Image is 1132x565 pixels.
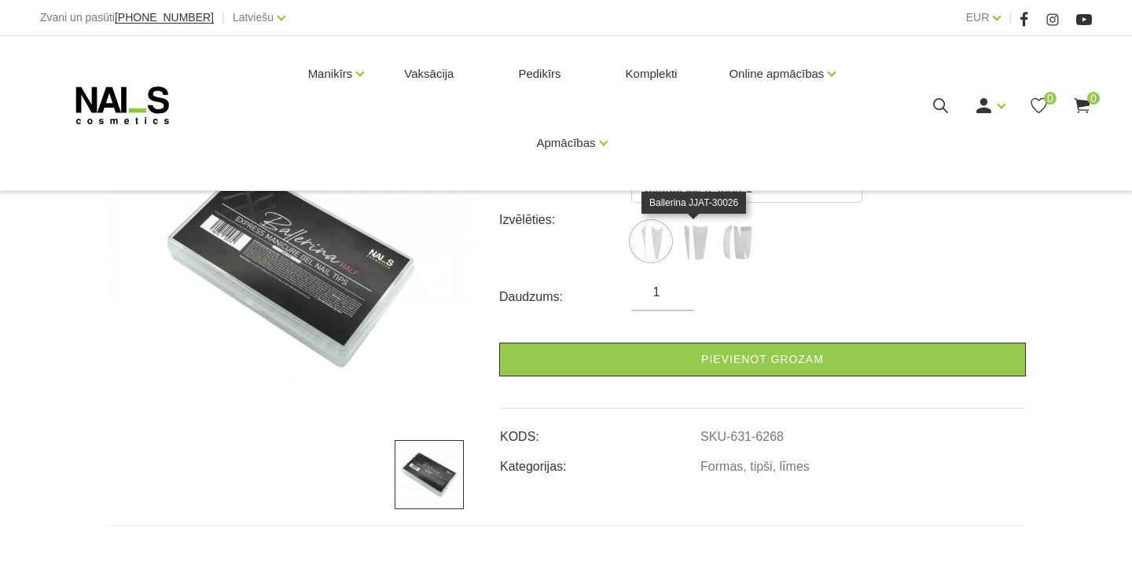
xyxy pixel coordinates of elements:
[499,343,1026,376] a: Pievienot grozam
[115,12,214,24] a: [PHONE_NUMBER]
[613,36,690,112] a: Komplekti
[499,207,631,233] div: Izvēlēties:
[222,8,225,28] span: |
[1029,96,1049,116] a: 0
[1009,8,1012,28] span: |
[729,42,824,105] a: Online apmācības
[1087,92,1100,105] span: 0
[631,222,671,261] img: ...
[536,112,595,174] a: Apmācības
[115,11,214,24] span: [PHONE_NUMBER]
[966,8,990,27] a: EUR
[106,116,476,416] img: ...
[395,440,464,509] img: ...
[700,460,810,474] a: Formas, tipši, līmes
[391,36,466,112] a: Vaksācija
[1072,96,1092,116] a: 0
[505,36,573,112] a: Pedikīrs
[308,42,353,105] a: Manikīrs
[700,430,784,444] a: SKU-631-6268
[718,222,757,261] img: ...
[1044,92,1057,105] span: 0
[499,284,631,310] div: Daudzums:
[499,416,700,446] td: KODS:
[674,222,714,261] img: ...
[233,8,274,27] a: Latviešu
[499,446,700,476] td: Kategorijas:
[40,8,214,28] div: Zvani un pasūti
